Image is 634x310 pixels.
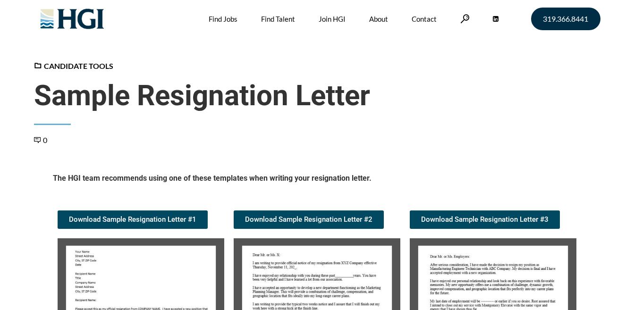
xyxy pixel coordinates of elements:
[34,79,600,113] span: Sample Resignation Letter
[58,210,208,229] a: Download Sample Resignation Letter #1
[531,8,600,30] a: 319.366.8441
[460,14,470,23] a: Search
[234,210,384,229] a: Download Sample Resignation Letter #2
[69,216,196,223] span: Download Sample Resignation Letter #1
[421,216,549,223] span: Download Sample Resignation Letter #3
[410,210,560,229] a: Download Sample Resignation Letter #3
[53,173,582,187] h5: The HGI team recommends using one of these templates when writing your resignation letter.
[543,15,588,23] span: 319.366.8441
[34,61,113,70] a: Candidate Tools
[245,216,372,223] span: Download Sample Resignation Letter #2
[34,135,47,144] a: 0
